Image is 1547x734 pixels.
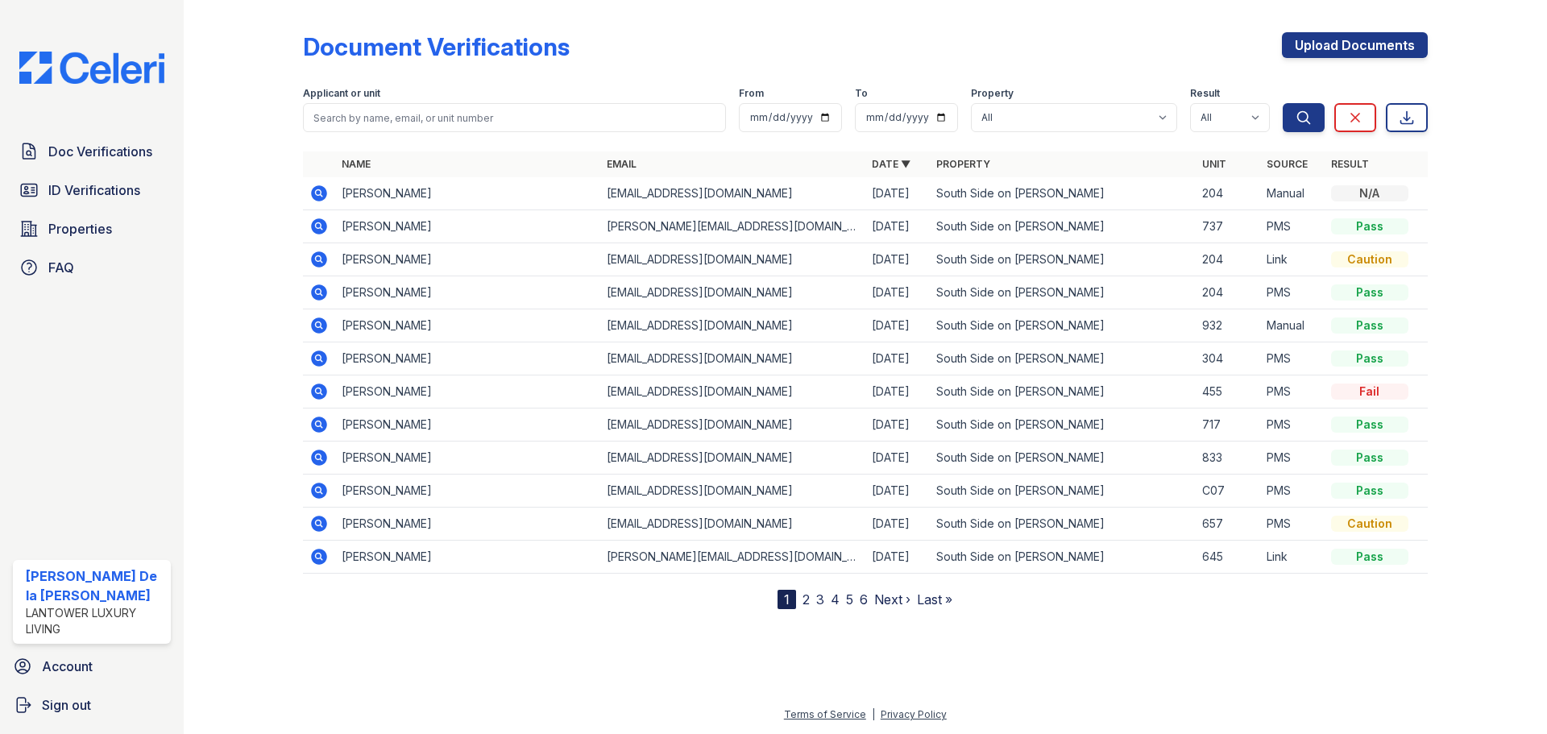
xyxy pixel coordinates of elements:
a: Last » [917,591,952,608]
div: Pass [1331,549,1408,565]
td: [DATE] [865,342,930,375]
td: Link [1260,243,1325,276]
td: PMS [1260,442,1325,475]
td: [EMAIL_ADDRESS][DOMAIN_NAME] [600,309,865,342]
td: PMS [1260,276,1325,309]
td: [DATE] [865,243,930,276]
td: [PERSON_NAME] [335,442,600,475]
td: PMS [1260,508,1325,541]
td: Manual [1260,309,1325,342]
td: [EMAIL_ADDRESS][DOMAIN_NAME] [600,508,865,541]
span: FAQ [48,258,74,277]
label: Applicant or unit [303,87,380,100]
a: Name [342,158,371,170]
a: Result [1331,158,1369,170]
td: South Side on [PERSON_NAME] [930,375,1195,408]
td: PMS [1260,342,1325,375]
a: Doc Verifications [13,135,171,168]
a: Source [1267,158,1308,170]
td: PMS [1260,408,1325,442]
td: 645 [1196,541,1260,574]
td: C07 [1196,475,1260,508]
label: From [739,87,764,100]
span: Account [42,657,93,676]
td: [EMAIL_ADDRESS][DOMAIN_NAME] [600,177,865,210]
label: To [855,87,868,100]
a: Date ▼ [872,158,910,170]
a: Next › [874,591,910,608]
td: 737 [1196,210,1260,243]
td: [EMAIL_ADDRESS][DOMAIN_NAME] [600,442,865,475]
td: [PERSON_NAME] [335,342,600,375]
div: Document Verifications [303,32,570,61]
td: 204 [1196,177,1260,210]
span: ID Verifications [48,180,140,200]
td: [DATE] [865,177,930,210]
div: Pass [1331,317,1408,334]
div: N/A [1331,185,1408,201]
a: Email [607,158,637,170]
a: Privacy Policy [881,708,947,720]
div: Pass [1331,450,1408,466]
div: | [872,708,875,720]
a: 4 [831,591,840,608]
div: Caution [1331,516,1408,532]
div: Pass [1331,417,1408,433]
td: South Side on [PERSON_NAME] [930,541,1195,574]
td: South Side on [PERSON_NAME] [930,442,1195,475]
td: [PERSON_NAME][EMAIL_ADDRESS][DOMAIN_NAME] [600,541,865,574]
td: [EMAIL_ADDRESS][DOMAIN_NAME] [600,375,865,408]
td: 833 [1196,442,1260,475]
td: [DATE] [865,475,930,508]
td: [EMAIL_ADDRESS][DOMAIN_NAME] [600,475,865,508]
td: [DATE] [865,442,930,475]
div: Pass [1331,218,1408,234]
td: [PERSON_NAME] [335,210,600,243]
a: Terms of Service [784,708,866,720]
a: Property [936,158,990,170]
div: Caution [1331,251,1408,267]
td: 204 [1196,276,1260,309]
div: Pass [1331,284,1408,301]
td: [DATE] [865,309,930,342]
td: [PERSON_NAME] [335,309,600,342]
div: 1 [778,590,796,609]
a: 3 [816,591,824,608]
td: [PERSON_NAME] [335,177,600,210]
td: 304 [1196,342,1260,375]
td: South Side on [PERSON_NAME] [930,177,1195,210]
td: [DATE] [865,408,930,442]
td: [EMAIL_ADDRESS][DOMAIN_NAME] [600,408,865,442]
td: South Side on [PERSON_NAME] [930,309,1195,342]
img: CE_Logo_Blue-a8612792a0a2168367f1c8372b55b34899dd931a85d93a1a3d3e32e68fde9ad4.png [6,52,177,84]
div: Lantower Luxury Living [26,605,164,637]
span: Sign out [42,695,91,715]
td: 455 [1196,375,1260,408]
td: 932 [1196,309,1260,342]
td: [PERSON_NAME] [335,375,600,408]
td: PMS [1260,375,1325,408]
td: [DATE] [865,541,930,574]
span: Properties [48,219,112,238]
div: Pass [1331,483,1408,499]
a: 2 [803,591,810,608]
td: [DATE] [865,210,930,243]
td: Link [1260,541,1325,574]
td: South Side on [PERSON_NAME] [930,243,1195,276]
a: 5 [846,591,853,608]
td: [EMAIL_ADDRESS][DOMAIN_NAME] [600,243,865,276]
td: South Side on [PERSON_NAME] [930,475,1195,508]
div: Fail [1331,384,1408,400]
label: Result [1190,87,1220,100]
a: Sign out [6,689,177,721]
td: [PERSON_NAME][EMAIL_ADDRESS][DOMAIN_NAME] [600,210,865,243]
td: [PERSON_NAME] [335,541,600,574]
td: [EMAIL_ADDRESS][DOMAIN_NAME] [600,276,865,309]
td: [DATE] [865,375,930,408]
a: Upload Documents [1282,32,1428,58]
td: South Side on [PERSON_NAME] [930,508,1195,541]
label: Property [971,87,1014,100]
span: Doc Verifications [48,142,152,161]
a: Unit [1202,158,1226,170]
